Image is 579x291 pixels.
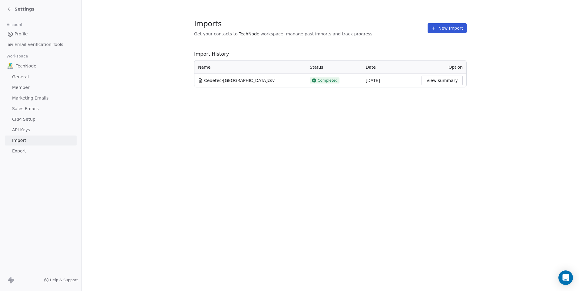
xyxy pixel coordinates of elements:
a: Member [5,83,77,93]
span: Profile [15,31,28,37]
span: Option [448,65,463,70]
span: workspace, manage past imports and track progress [260,31,372,37]
img: IMAGEN%2010%20A%C3%83%C2%91OS.png [7,63,13,69]
span: Cedetec-[GEOGRAPHIC_DATA]csv [204,77,275,83]
span: API Keys [12,127,30,133]
a: Profile [5,29,77,39]
span: CRM Setup [12,116,35,123]
span: Settings [15,6,35,12]
a: Sales Emails [5,104,77,114]
a: API Keys [5,125,77,135]
span: Import History [194,51,467,58]
span: Imports [194,19,372,28]
a: Settings [7,6,35,12]
span: Sales Emails [12,106,39,112]
span: Name [198,64,210,70]
span: Workspace [4,52,31,61]
button: New Import [428,23,467,33]
span: Marketing Emails [12,95,48,101]
a: Email Verification Tools [5,40,77,50]
span: Account [4,20,25,29]
button: View summary [422,76,463,85]
a: General [5,72,77,82]
a: Import [5,136,77,145]
span: Export [12,148,26,154]
span: Import [12,137,26,144]
span: TechNode [16,63,36,69]
span: General [12,74,29,80]
span: Status [310,65,323,70]
span: Member [12,84,30,91]
span: Help & Support [50,278,78,283]
a: Export [5,146,77,156]
a: CRM Setup [5,114,77,124]
div: Open Intercom Messenger [558,270,573,285]
a: Marketing Emails [5,93,77,103]
a: Help & Support [44,278,78,283]
span: Date [366,65,376,70]
div: [DATE] [366,77,415,83]
span: Email Verification Tools [15,41,63,48]
span: TechNode [239,31,260,37]
span: Get your contacts to [194,31,238,37]
span: Completed [318,78,338,83]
